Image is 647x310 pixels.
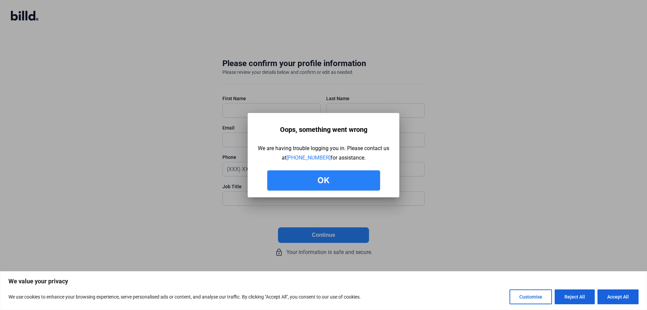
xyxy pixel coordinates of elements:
a: [PHONE_NUMBER] [286,154,331,161]
div: We are having trouble logging you in. Please contact us at for assistance. [258,144,389,163]
button: Customise [510,289,552,304]
button: Ok [267,170,380,191]
button: Reject All [555,289,595,304]
div: Oops, something went wrong [280,123,367,136]
button: Accept All [597,289,639,304]
p: We use cookies to enhance your browsing experience, serve personalised ads or content, and analys... [8,293,361,301]
p: We value your privacy [8,277,639,285]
